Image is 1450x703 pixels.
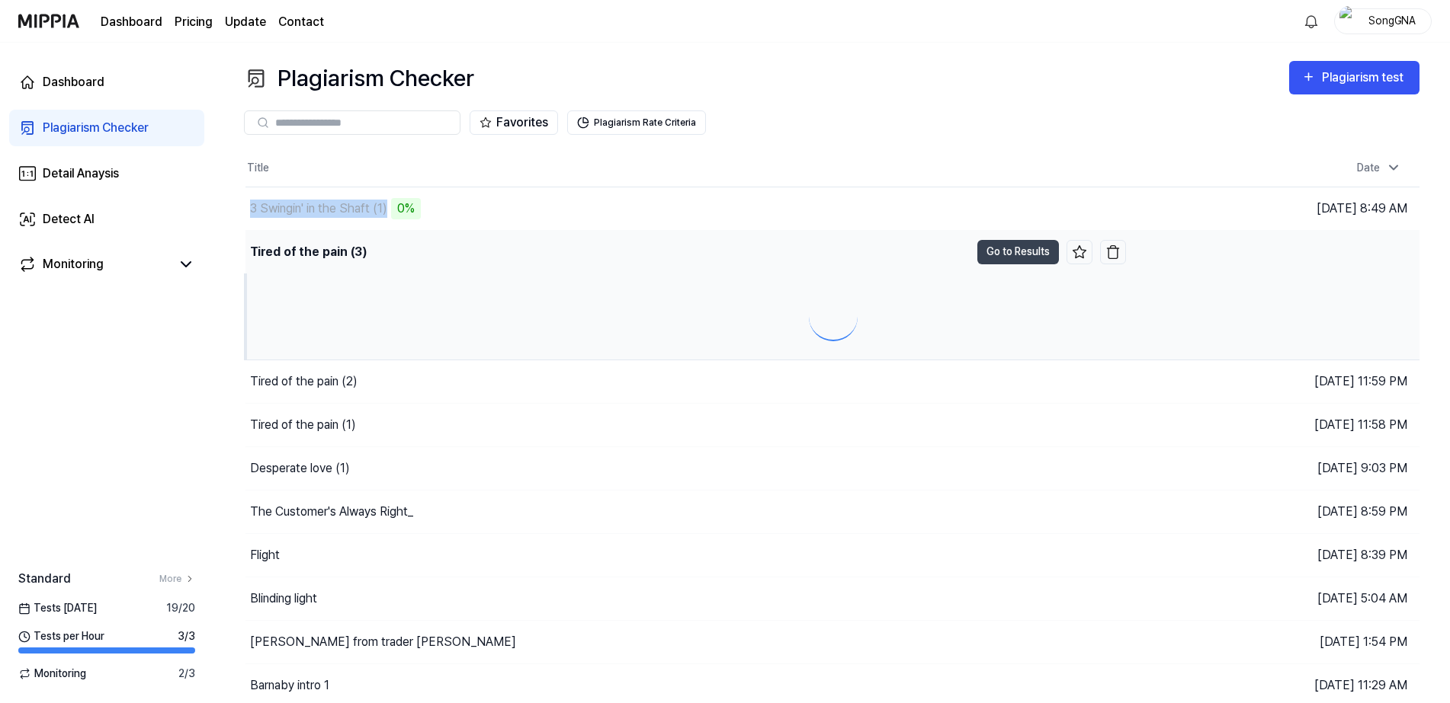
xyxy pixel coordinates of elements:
th: Title [245,150,1126,187]
div: Barnaby intro 1 [250,676,329,695]
div: Desperate love (1) [250,459,350,478]
a: Contact [278,13,324,31]
img: 알림 [1302,12,1320,30]
div: Tired of the pain (1) [250,416,356,434]
span: Monitoring [18,666,86,682]
img: profile [1339,6,1358,37]
button: Go to Results [977,240,1059,264]
div: Blinding light [250,590,317,608]
button: Favorites [470,110,558,135]
a: Dashboard [101,13,162,31]
div: Flight [250,546,280,564]
button: Plagiarism Rate Criteria [567,110,706,135]
a: Monitoring [18,255,171,273]
span: Tests per Hour [18,628,104,644]
div: Date [1351,155,1407,181]
div: Tired of the pain (3) [250,243,367,261]
div: Tired of the pain (2) [250,372,358,391]
button: Pricing [175,13,213,31]
span: 3 / 3 [178,628,195,644]
td: [DATE] 11:58 PM [1126,403,1420,446]
button: Plagiarism test [1289,61,1420,94]
td: [DATE] 8:49 AM [1126,187,1420,230]
td: [DATE] 5:04 AM [1126,577,1420,620]
td: [DATE] 11:59 PM [1126,359,1420,403]
td: [DATE] 1:54 PM [1126,620,1420,663]
a: Update [225,13,266,31]
span: Tests [DATE] [18,600,97,616]
div: Monitoring [43,255,104,273]
span: 2 / 3 [178,666,195,682]
div: Detect AI [43,210,95,228]
a: Detect AI [9,201,204,238]
span: 19 / 20 [166,600,195,616]
td: [DATE] 2:18 AM [1126,230,1420,273]
div: Plagiarism Checker [43,119,149,137]
div: Plagiarism Checker [244,61,474,95]
a: Detail Anaysis [9,155,204,192]
div: Plagiarism test [1322,68,1407,88]
div: [PERSON_NAME] from trader [PERSON_NAME] [250,633,516,651]
div: SongGNA [1362,12,1422,29]
div: Detail Anaysis [43,165,119,183]
div: Dashboard [43,73,104,91]
button: profileSongGNA [1334,8,1432,34]
a: More [159,572,195,586]
div: The Customer's Always Right_ [250,503,413,521]
td: [DATE] 9:03 PM [1126,446,1420,490]
div: 0% [391,198,421,219]
a: Dashboard [9,64,204,101]
td: [DATE] 8:39 PM [1126,533,1420,577]
span: Standard [18,570,71,588]
div: 3 Swingin' in the Shaft (1) [250,200,387,218]
td: [DATE] 8:59 PM [1126,490,1420,533]
img: delete [1105,244,1121,260]
a: Plagiarism Checker [9,110,204,146]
